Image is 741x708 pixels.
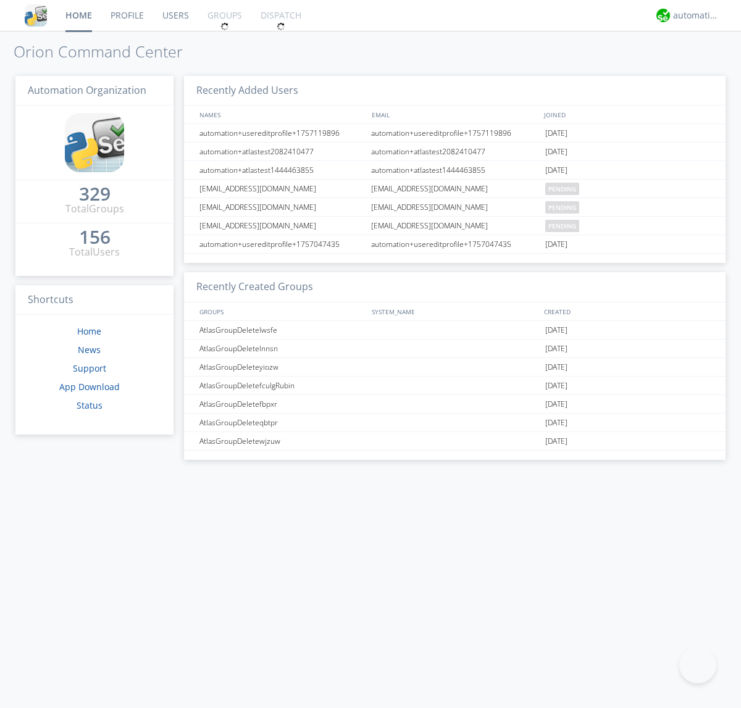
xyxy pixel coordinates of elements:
[77,325,101,337] a: Home
[545,395,567,414] span: [DATE]
[184,321,726,339] a: AtlasGroupDeletelwsfe[DATE]
[77,399,103,411] a: Status
[545,161,567,180] span: [DATE]
[196,377,367,394] div: AtlasGroupDeletefculgRubin
[368,217,542,235] div: [EMAIL_ADDRESS][DOMAIN_NAME]
[79,188,111,200] div: 329
[15,285,174,315] h3: Shortcuts
[545,358,567,377] span: [DATE]
[369,302,541,320] div: SYSTEM_NAME
[184,217,726,235] a: [EMAIL_ADDRESS][DOMAIN_NAME][EMAIL_ADDRESS][DOMAIN_NAME]pending
[541,106,714,123] div: JOINED
[184,377,726,395] a: AtlasGroupDeletefculgRubin[DATE]
[196,302,366,320] div: GROUPS
[184,272,726,302] h3: Recently Created Groups
[184,432,726,451] a: AtlasGroupDeletewjzuw[DATE]
[545,220,579,232] span: pending
[196,321,367,339] div: AtlasGroupDeletelwsfe
[368,143,542,160] div: automation+atlastest2082410477
[184,395,726,414] a: AtlasGroupDeletefbpxr[DATE]
[28,83,146,97] span: Automation Organization
[545,321,567,339] span: [DATE]
[184,235,726,254] a: automation+usereditprofile+1757047435automation+usereditprofile+1757047435[DATE]
[78,344,101,356] a: News
[220,22,229,31] img: spin.svg
[196,106,366,123] div: NAMES
[277,22,285,31] img: spin.svg
[184,414,726,432] a: AtlasGroupDeleteqbtpr[DATE]
[184,339,726,358] a: AtlasGroupDeletelnnsn[DATE]
[196,395,367,413] div: AtlasGroupDeletefbpxr
[541,302,714,320] div: CREATED
[184,143,726,161] a: automation+atlastest2082410477automation+atlastest2082410477[DATE]
[368,180,542,198] div: [EMAIL_ADDRESS][DOMAIN_NAME]
[196,235,367,253] div: automation+usereditprofile+1757047435
[196,432,367,450] div: AtlasGroupDeletewjzuw
[545,183,579,195] span: pending
[196,414,367,431] div: AtlasGroupDeleteqbtpr
[673,9,719,22] div: automation+atlas
[368,235,542,253] div: automation+usereditprofile+1757047435
[196,143,367,160] div: automation+atlastest2082410477
[65,113,124,172] img: cddb5a64eb264b2086981ab96f4c1ba7
[184,358,726,377] a: AtlasGroupDeleteyiozw[DATE]
[369,106,541,123] div: EMAIL
[679,646,716,683] iframe: Toggle Customer Support
[184,76,726,106] h3: Recently Added Users
[196,198,367,216] div: [EMAIL_ADDRESS][DOMAIN_NAME]
[79,231,111,243] div: 156
[545,201,579,214] span: pending
[65,202,124,216] div: Total Groups
[73,362,106,374] a: Support
[196,180,367,198] div: [EMAIL_ADDRESS][DOMAIN_NAME]
[196,358,367,376] div: AtlasGroupDeleteyiozw
[545,339,567,358] span: [DATE]
[79,188,111,202] a: 329
[59,381,120,393] a: App Download
[79,231,111,245] a: 156
[196,124,367,142] div: automation+usereditprofile+1757119896
[184,161,726,180] a: automation+atlastest1444463855automation+atlastest1444463855[DATE]
[196,217,367,235] div: [EMAIL_ADDRESS][DOMAIN_NAME]
[184,124,726,143] a: automation+usereditprofile+1757119896automation+usereditprofile+1757119896[DATE]
[368,161,542,179] div: automation+atlastest1444463855
[196,161,367,179] div: automation+atlastest1444463855
[368,124,542,142] div: automation+usereditprofile+1757119896
[184,198,726,217] a: [EMAIL_ADDRESS][DOMAIN_NAME][EMAIL_ADDRESS][DOMAIN_NAME]pending
[545,143,567,161] span: [DATE]
[545,124,567,143] span: [DATE]
[545,377,567,395] span: [DATE]
[69,245,120,259] div: Total Users
[25,4,47,27] img: cddb5a64eb264b2086981ab96f4c1ba7
[545,235,567,254] span: [DATE]
[184,180,726,198] a: [EMAIL_ADDRESS][DOMAIN_NAME][EMAIL_ADDRESS][DOMAIN_NAME]pending
[196,339,367,357] div: AtlasGroupDeletelnnsn
[656,9,670,22] img: d2d01cd9b4174d08988066c6d424eccd
[545,432,567,451] span: [DATE]
[545,414,567,432] span: [DATE]
[368,198,542,216] div: [EMAIL_ADDRESS][DOMAIN_NAME]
